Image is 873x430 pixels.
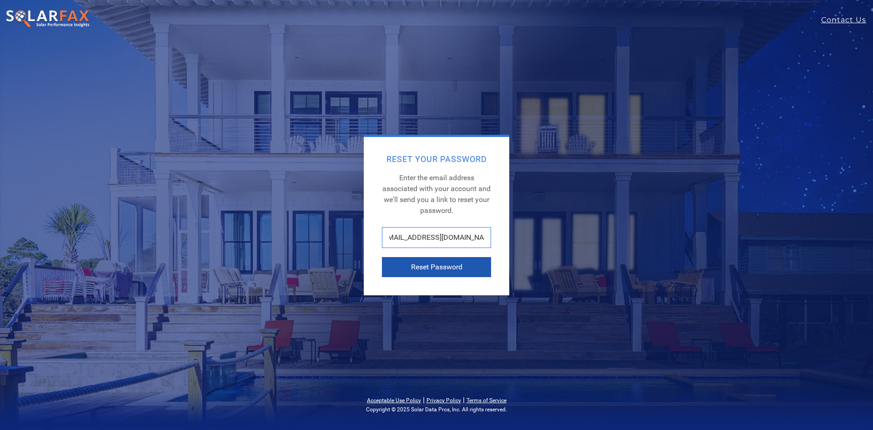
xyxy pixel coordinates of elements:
[382,227,491,248] input: johndoe@example.com
[382,155,491,163] h2: Reset Your Password
[467,397,507,404] a: Terms of Service
[426,397,461,404] a: Privacy Policy
[382,173,491,215] span: Enter the email address associated with your account and we'll send you a link to reset your pass...
[5,10,91,29] img: SolarFax
[463,395,465,404] span: |
[382,257,491,277] button: Reset Password
[367,397,421,404] a: Acceptable Use Policy
[423,395,425,404] span: |
[821,15,873,25] a: Contact Us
